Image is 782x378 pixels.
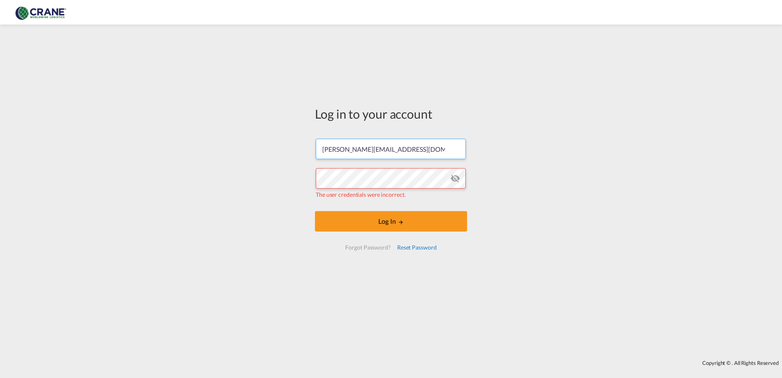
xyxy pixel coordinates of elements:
[394,240,440,255] div: Reset Password
[450,173,460,183] md-icon: icon-eye-off
[315,211,467,232] button: LOGIN
[316,191,405,198] span: The user credentials were incorrect.
[316,139,466,159] input: Enter email/phone number
[12,3,67,22] img: 374de710c13411efa3da03fd754f1635.jpg
[342,240,393,255] div: Forgot Password?
[315,105,467,122] div: Log in to your account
